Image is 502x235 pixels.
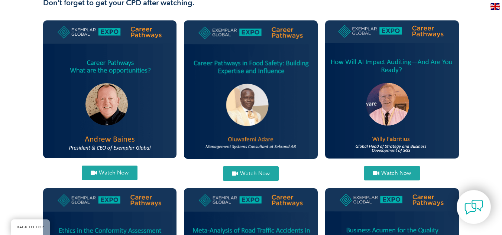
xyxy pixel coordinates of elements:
a: Watch Now [223,166,279,181]
img: andrew [43,20,177,158]
img: contact-chat.png [464,198,483,216]
img: en [490,3,500,10]
span: Watch Now [240,171,270,176]
img: willy [325,20,459,159]
a: BACK TO TOP [11,219,50,235]
a: Watch Now [82,166,137,180]
span: Watch Now [381,170,411,176]
img: Oluwafemi [184,20,318,159]
span: Watch Now [99,170,129,176]
a: Watch Now [364,166,420,180]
